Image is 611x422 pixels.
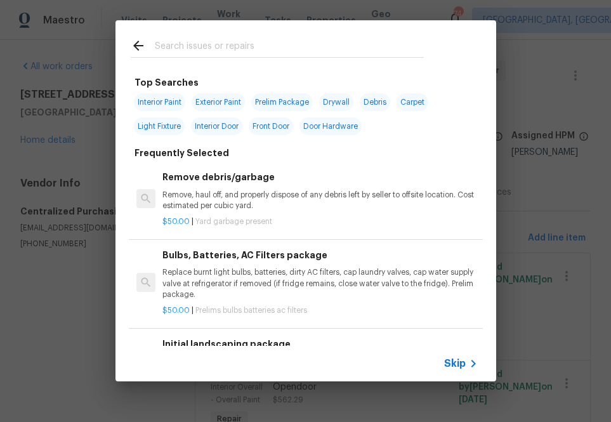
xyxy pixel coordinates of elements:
[162,267,477,300] p: Replace burnt light bulbs, batteries, dirty AC filters, cap laundry valves, cap water supply valv...
[319,93,353,111] span: Drywall
[135,76,199,89] h6: Top Searches
[162,307,190,314] span: $50.00
[249,117,293,135] span: Front Door
[397,93,428,111] span: Carpet
[360,93,390,111] span: Debris
[162,218,190,225] span: $50.00
[444,357,466,370] span: Skip
[162,216,477,227] p: |
[162,337,477,351] h6: Initial landscaping package
[155,38,424,57] input: Search issues or repairs
[162,170,477,184] h6: Remove debris/garbage
[135,146,229,160] h6: Frequently Selected
[162,190,477,211] p: Remove, haul off, and properly dispose of any debris left by seller to offsite location. Cost est...
[134,93,185,111] span: Interior Paint
[192,93,245,111] span: Exterior Paint
[162,248,477,262] h6: Bulbs, Batteries, AC Filters package
[195,218,272,225] span: Yard garbage present
[299,117,362,135] span: Door Hardware
[251,93,313,111] span: Prelim Package
[162,305,477,316] p: |
[134,117,185,135] span: Light Fixture
[191,117,242,135] span: Interior Door
[195,307,307,314] span: Prelims bulbs batteries ac filters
